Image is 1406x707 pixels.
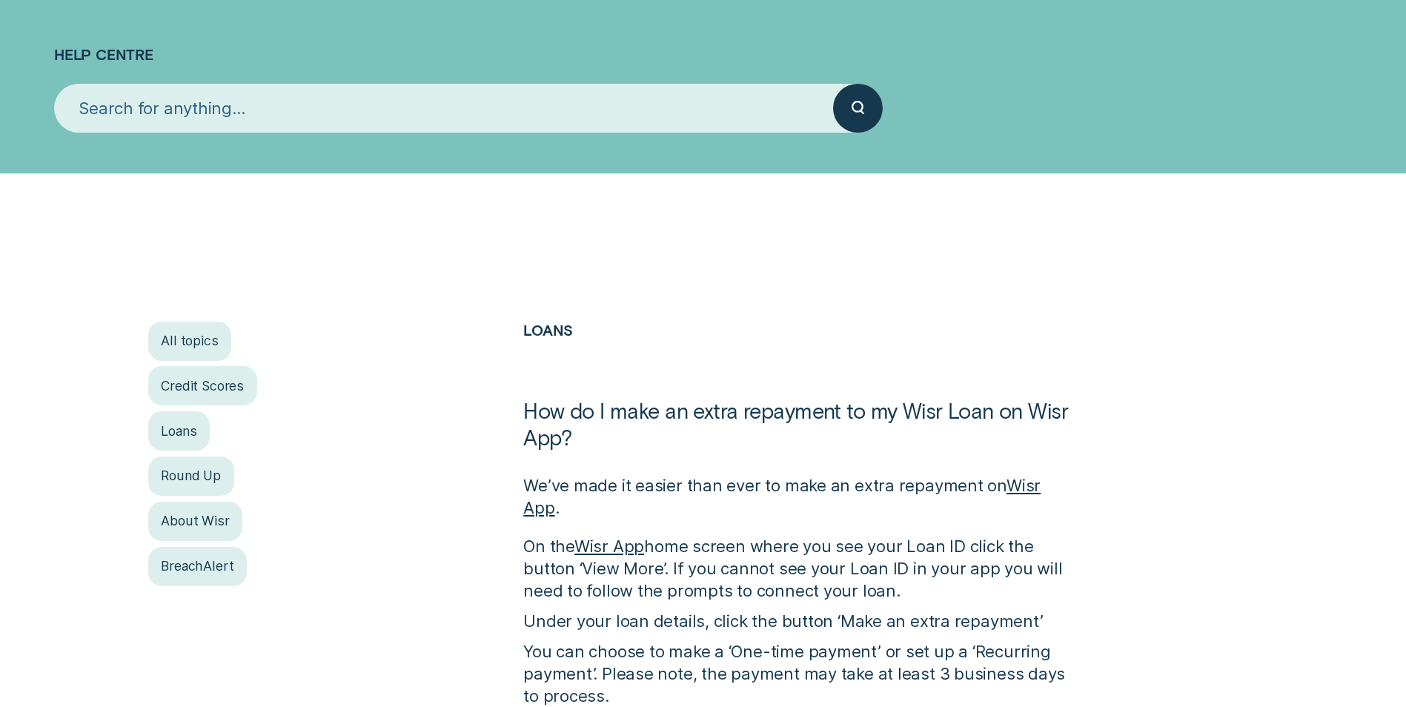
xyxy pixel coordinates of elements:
[523,536,1070,603] p: On the home screen where you see your Loan ID click the button ‘View More’. If you cannot see you...
[523,397,1070,475] h1: How do I make an extra repayment to my Wisr Loan on Wisr App?
[148,366,257,405] a: Credit Scores
[148,457,234,496] a: Round Up
[523,611,1070,633] p: Under your loan details, click the button ‘Make an extra repayment’
[523,322,1070,398] h2: Loans
[148,547,247,586] a: BreachAlert
[148,411,210,451] a: Loans
[833,84,882,133] button: Submit your search query.
[148,502,243,541] a: About Wisr
[523,321,573,339] a: Loans
[148,322,232,361] a: All topics
[523,475,1070,520] p: We’ve made it easier than ever to make an extra repayment on .
[54,84,833,133] input: Search for anything...
[574,537,644,556] a: Wisr App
